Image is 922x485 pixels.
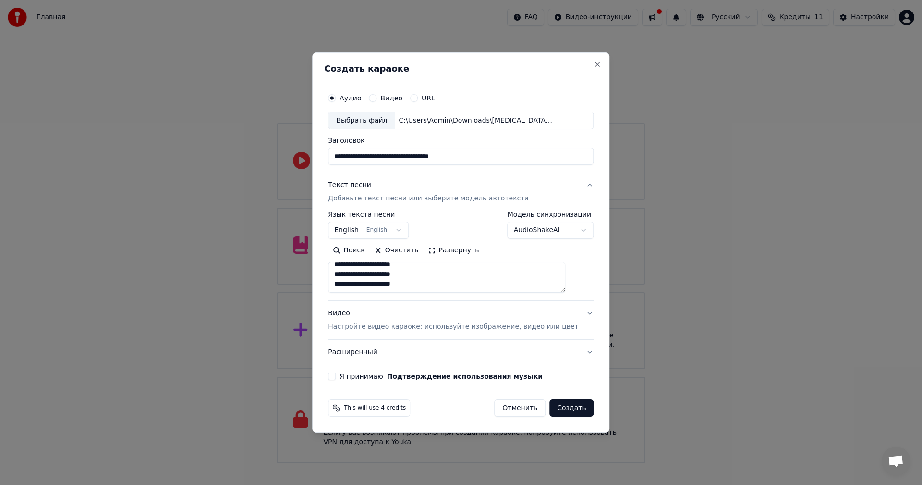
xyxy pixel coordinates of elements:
[494,399,546,417] button: Отменить
[422,95,435,101] label: URL
[380,95,402,101] label: Видео
[340,95,361,101] label: Аудио
[328,181,371,190] div: Текст песни
[370,243,424,259] button: Очистить
[328,301,594,340] button: ВидеоНастройте видео караоке: используйте изображение, видео или цвет
[328,194,529,204] p: Добавьте текст песни или выберите модель автотекста
[328,173,594,211] button: Текст песниДобавьте текст песни или выберите модель автотекста
[328,309,578,332] div: Видео
[395,116,558,125] div: C:\Users\Admin\Downloads\[MEDICAL_DATA]_-_Supermassive_Black_Hole_47894330.mp3
[328,211,594,301] div: Текст песниДобавьте текст песни или выберите модель автотекста
[328,322,578,332] p: Настройте видео караоке: используйте изображение, видео или цвет
[423,243,484,259] button: Развернуть
[328,137,594,144] label: Заголовок
[328,340,594,365] button: Расширенный
[549,399,594,417] button: Создать
[328,211,409,218] label: Язык текста песни
[324,64,597,73] h2: Создать караоке
[340,373,543,380] label: Я принимаю
[328,112,395,129] div: Выбрать файл
[387,373,543,380] button: Я принимаю
[344,404,406,412] span: This will use 4 credits
[328,243,369,259] button: Поиск
[508,211,594,218] label: Модель синхронизации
